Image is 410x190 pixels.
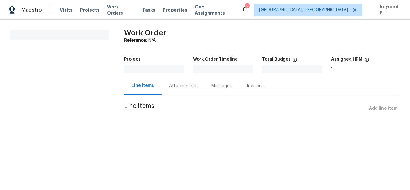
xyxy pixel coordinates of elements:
[331,57,362,62] h5: Assigned HPM
[292,57,297,65] span: The total cost of line items that have been proposed by Opendoor. This sum includes line items th...
[163,7,187,13] span: Properties
[262,57,290,62] h5: Total Budget
[60,7,73,13] span: Visits
[364,57,369,65] span: The hpm assigned to this work order.
[211,83,232,89] div: Messages
[124,29,166,37] span: Work Order
[107,4,135,16] span: Work Orders
[247,83,264,89] div: Invoices
[124,37,400,43] div: N/A
[124,103,366,114] span: Line Items
[132,82,154,89] div: Line Items
[259,7,348,13] span: [GEOGRAPHIC_DATA], [GEOGRAPHIC_DATA]
[195,4,234,16] span: Geo Assignments
[331,65,400,70] div: -
[124,57,140,62] h5: Project
[245,4,249,10] div: 2
[80,7,100,13] span: Projects
[193,57,238,62] h5: Work Order Timeline
[142,8,155,12] span: Tasks
[169,83,196,89] div: Attachments
[21,7,42,13] span: Maestro
[124,38,147,42] b: Reference:
[377,4,401,16] span: Reynord P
